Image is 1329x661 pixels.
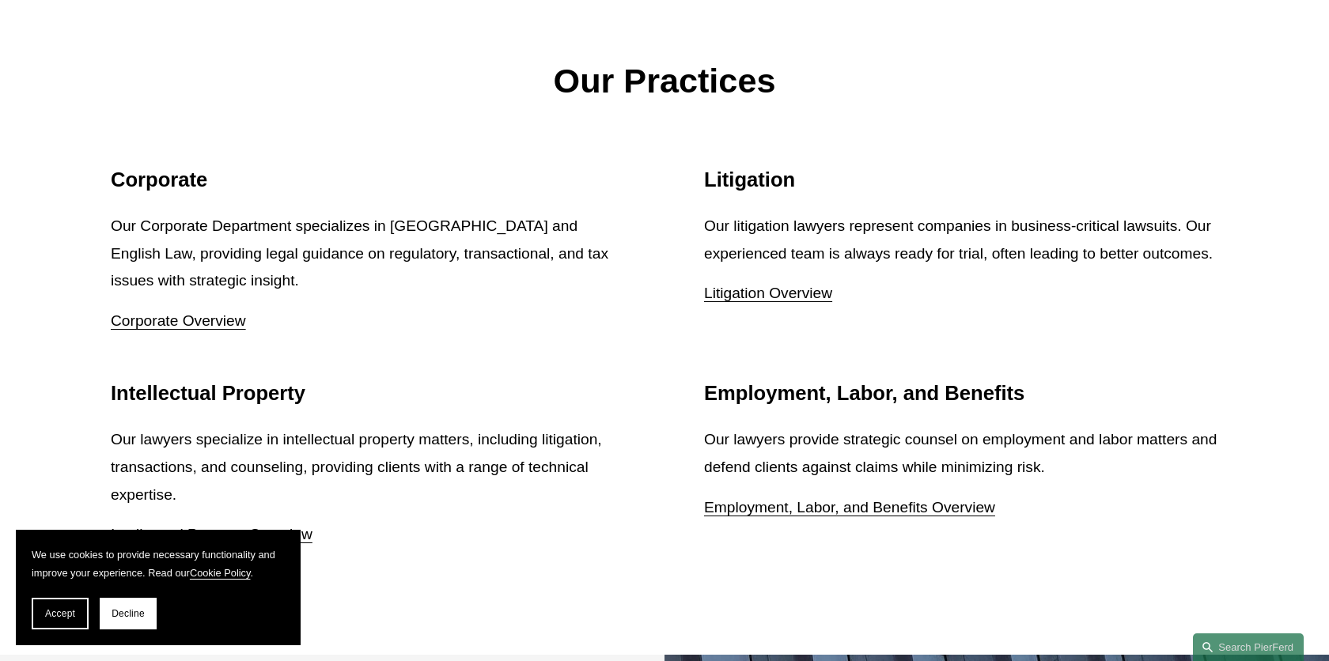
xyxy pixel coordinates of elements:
[704,499,995,516] a: Employment, Labor, and Benefits Overview
[32,546,285,582] p: We use cookies to provide necessary functionality and improve your experience. Read our .
[704,381,1218,406] h2: Employment, Labor, and Benefits
[112,608,145,619] span: Decline
[111,213,625,295] p: Our Corporate Department specializes in [GEOGRAPHIC_DATA] and English Law, providing legal guidan...
[704,285,832,301] a: Litigation Overview
[111,312,246,329] a: Corporate Overview
[111,426,625,508] p: Our lawyers specialize in intellectual property matters, including litigation, transactions, and ...
[704,213,1218,267] p: Our litigation lawyers represent companies in business-critical lawsuits. Our experienced team is...
[32,598,89,629] button: Accept
[190,567,251,579] a: Cookie Policy
[704,168,1218,192] h2: Litigation
[16,530,301,645] section: Cookie banner
[45,608,75,619] span: Accept
[100,598,157,629] button: Decline
[111,51,1218,112] p: Our Practices
[1193,633,1304,661] a: Search this site
[111,381,625,406] h2: Intellectual Property
[704,426,1218,481] p: Our lawyers provide strategic counsel on employment and labor matters and defend clients against ...
[111,168,625,192] h2: Corporate
[111,526,312,542] a: Intellectual Property Overview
